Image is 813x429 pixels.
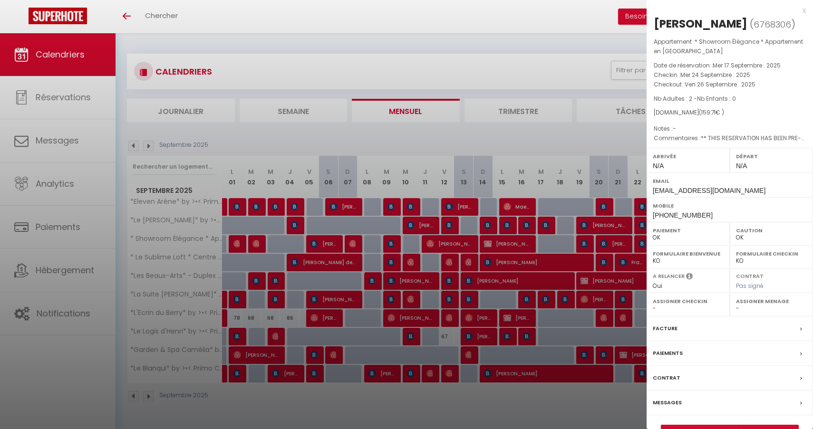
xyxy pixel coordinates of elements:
[654,61,806,70] p: Date de réservation :
[673,124,676,133] span: -
[736,282,764,290] span: Pas signé
[654,124,806,133] p: Notes :
[654,16,747,31] div: [PERSON_NAME]
[654,80,806,89] p: Checkout :
[653,187,765,194] span: [EMAIL_ADDRESS][DOMAIN_NAME]
[736,272,764,278] label: Contrat
[654,95,736,103] span: Nb Adultes : 2 -
[653,162,664,170] span: N/A
[654,38,803,55] span: * Showroom Élégance * Appartement en [GEOGRAPHIC_DATA]
[680,71,750,79] span: Mer 24 Septembre . 2025
[736,152,807,161] label: Départ
[654,37,806,56] p: Appartement :
[713,61,781,69] span: Mer 17 Septembre . 2025
[654,108,806,117] div: [DOMAIN_NAME]
[686,272,693,283] i: Sélectionner OUI si vous souhaiter envoyer les séquences de messages post-checkout
[736,226,807,235] label: Caution
[736,296,807,306] label: Assigner Menage
[685,80,755,88] span: Ven 26 Septembre . 2025
[754,19,791,30] span: 6768306
[654,133,806,143] p: Commentaires :
[653,249,724,258] label: Formulaire Bienvenue
[653,176,807,186] label: Email
[653,201,807,210] label: Mobile
[653,373,680,383] label: Contrat
[647,5,806,16] div: x
[736,162,747,170] span: N/A
[653,398,682,408] label: Messages
[653,211,713,219] span: [PHONE_NUMBER]
[699,108,724,116] span: ( € )
[697,95,736,103] span: Nb Enfants : 0
[653,348,683,358] label: Paiements
[653,272,685,280] label: A relancer
[653,152,724,161] label: Arrivée
[750,18,795,31] span: ( )
[653,226,724,235] label: Paiement
[653,296,724,306] label: Assigner Checkin
[701,108,716,116] span: 159.71
[653,324,677,334] label: Facture
[654,70,806,80] p: Checkin :
[736,249,807,258] label: Formulaire Checkin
